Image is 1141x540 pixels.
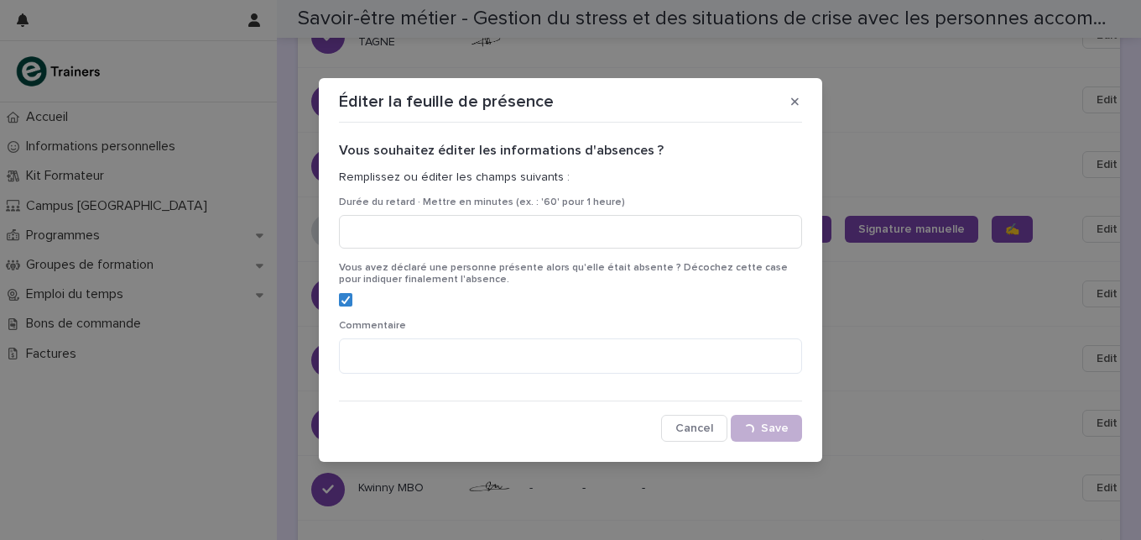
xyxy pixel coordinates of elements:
[339,263,788,285] span: Vous avez déclaré une personne présente alors qu'elle était absente ? Décochez cette case pour in...
[731,415,802,442] button: Save
[675,422,713,434] span: Cancel
[761,422,789,434] span: Save
[339,92,554,112] p: Éditer la feuille de présence
[339,321,406,331] span: Commentaire
[339,143,802,159] h2: Vous souhaitez éditer les informations d'absences ?
[339,197,625,207] span: Durée du retard · Mettre en minutes (ex. : '60' pour 1 heure)
[339,170,802,185] p: Remplissez ou éditer les champs suivants :
[661,415,727,442] button: Cancel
